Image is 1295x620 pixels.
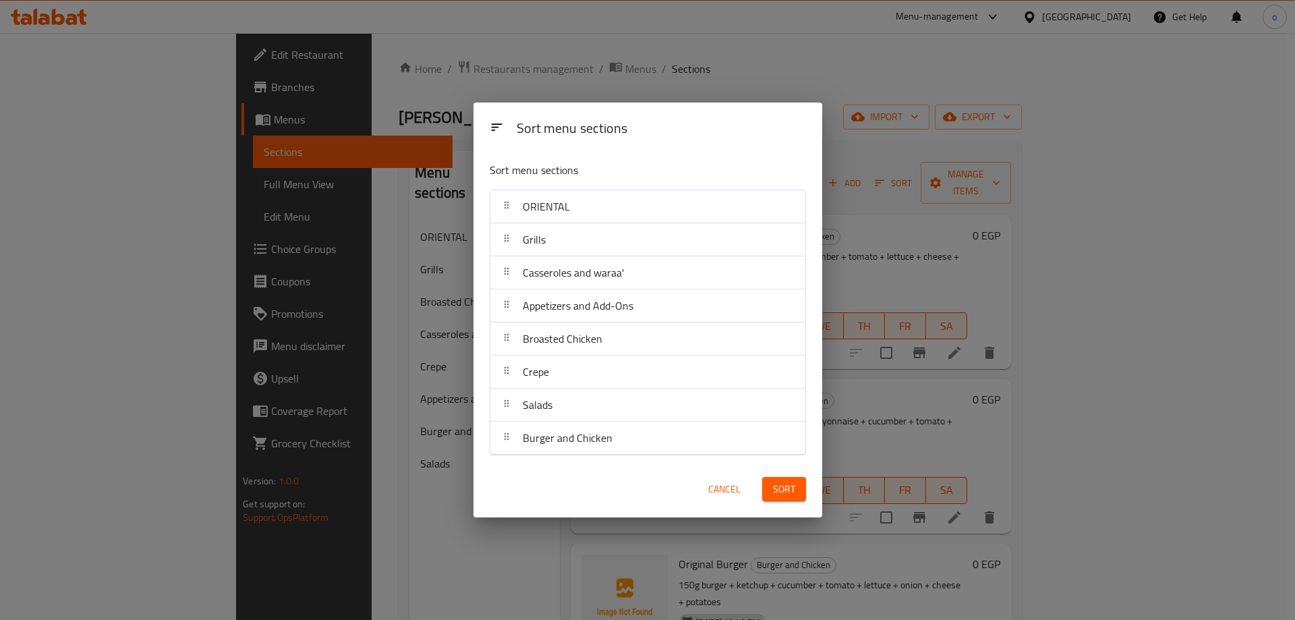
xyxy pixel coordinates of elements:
[490,223,805,256] div: Grills
[523,229,546,250] span: Grills
[523,196,570,217] span: ORIENTAL
[762,477,806,502] button: Sort
[703,477,746,502] button: Cancel
[511,114,811,144] div: Sort menu sections
[773,481,795,498] span: Sort
[523,395,552,415] span: Salads
[523,262,624,283] span: Casseroles and waraa'
[523,362,549,382] span: Crepe
[523,295,633,316] span: Appetizers and Add-Ons
[490,289,805,322] div: Appetizers and Add-Ons
[523,329,602,349] span: Broasted Chicken
[490,162,741,179] p: Sort menu sections
[490,356,805,389] div: Crepe
[490,389,805,422] div: Salads
[523,428,612,448] span: Burger and Chicken
[490,256,805,289] div: Casseroles and waraa'
[490,422,805,455] div: Burger and Chicken
[490,322,805,356] div: Broasted Chicken
[490,190,805,223] div: ORIENTAL
[708,481,741,498] span: Cancel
